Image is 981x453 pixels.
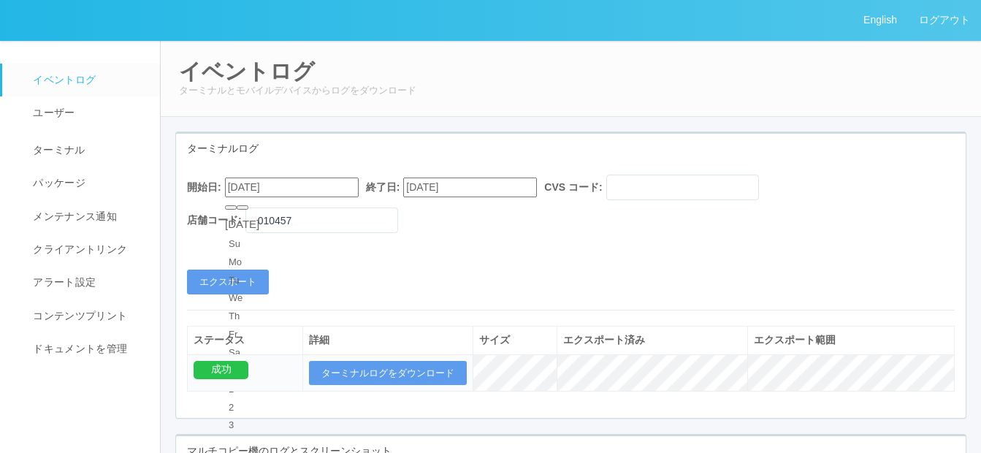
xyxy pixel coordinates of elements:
span: クライアントリンク [29,243,127,255]
div: Mo [229,255,256,270]
a: ドキュメントを管理 [2,332,173,365]
div: ステータス [194,332,297,348]
a: パッケージ [2,167,173,199]
label: 終了日: [366,180,400,195]
div: Su [229,237,256,251]
span: ユーザー [29,107,75,118]
label: 店舗コード: [187,213,242,228]
div: Th [229,309,256,324]
label: 開始日: [187,180,221,195]
div: 詳細 [309,332,467,348]
span: アラート設定 [29,276,96,288]
div: ターミナルログ [176,134,966,164]
a: アラート設定 [2,266,173,299]
a: イベントログ [2,64,173,96]
button: ターミナルログをダウンロード [309,361,467,386]
div: サイズ [479,332,551,348]
span: イベントログ [29,74,96,85]
p: ターミナルとモバイルデバイスからログをダウンロード [179,83,963,98]
span: メンテナンス通知 [29,210,117,222]
span: ドキュメントを管理 [29,343,127,354]
span: パッケージ [29,177,85,189]
a: メンテナンス通知 [2,200,173,233]
label: CVS コード: [544,180,602,195]
a: クライアントリンク [2,233,173,266]
div: 成功 [194,361,248,379]
div: エクスポート範囲 [754,332,948,348]
a: ユーザー [2,96,173,129]
div: エクスポート済み [563,332,741,348]
h2: イベントログ [179,59,963,83]
a: コンテンツプリント [2,300,173,332]
div: We [229,292,256,306]
a: ターミナル [2,130,173,167]
div: [DATE] [225,216,259,233]
div: Tu [229,273,256,288]
div: day-2 [229,400,256,415]
span: コンテンツプリント [29,310,127,321]
div: day-3 [229,419,256,433]
span: ターミナル [29,144,85,156]
button: エクスポート [187,270,269,294]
